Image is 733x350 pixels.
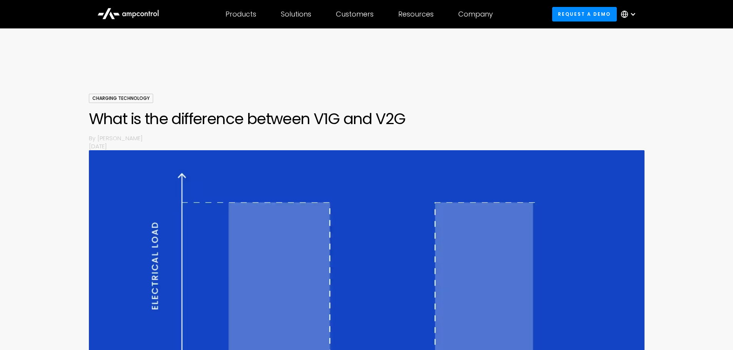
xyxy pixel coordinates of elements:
[89,142,645,150] p: [DATE]
[458,10,493,18] div: Company
[552,7,617,21] a: Request a demo
[398,10,434,18] div: Resources
[336,10,374,18] div: Customers
[89,94,153,103] div: Charging Technology
[89,134,97,142] p: By
[97,134,645,142] p: [PERSON_NAME]
[225,10,256,18] div: Products
[281,10,311,18] div: Solutions
[89,109,645,128] h1: What is the difference between V1G and V2G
